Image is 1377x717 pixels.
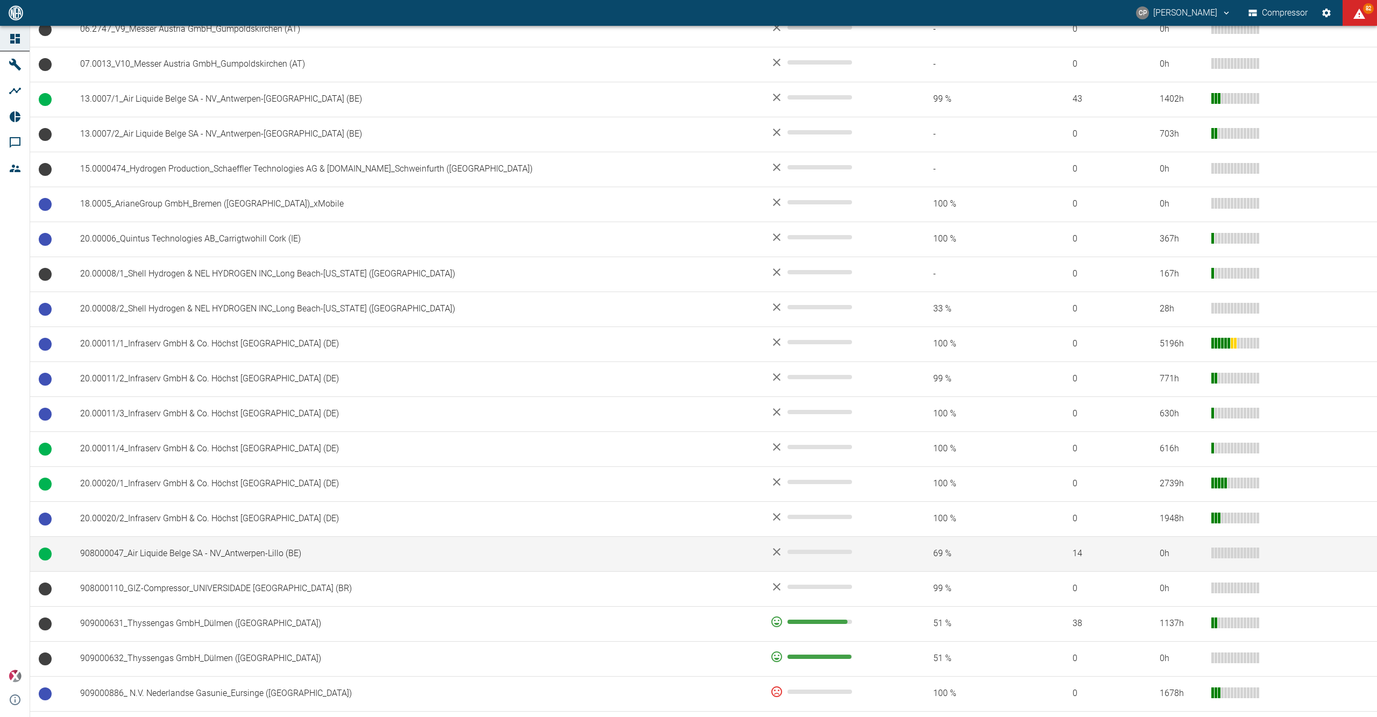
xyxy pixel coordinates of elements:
span: 0 [1055,58,1142,70]
div: No data [770,266,898,279]
span: 51 % [916,652,1038,665]
td: 20.00008/1_Shell Hydrogen & NEL HYDROGEN INC_Long Beach-[US_STATE] ([GEOGRAPHIC_DATA]) [72,257,762,292]
td: 908000110_GIZ-Compressor_UNIVERSIDADE [GEOGRAPHIC_DATA] (BR) [72,571,762,606]
div: 99 % [770,650,898,663]
div: 771 h [1160,373,1203,385]
td: 06.2747_V9_Messer Austria GmbH_Gumpoldskirchen (AT) [72,12,762,47]
img: logo [8,5,24,20]
div: 5196 h [1160,338,1203,350]
span: Betrieb [39,478,52,491]
div: 367 h [1160,233,1203,245]
span: Keine Daten [39,268,52,281]
div: No data [770,580,898,593]
span: - [916,23,1038,36]
span: 0 [1055,373,1142,385]
td: 20.00011/3_Infraserv GmbH & Co. Höchst [GEOGRAPHIC_DATA] (DE) [72,396,762,431]
td: 20.00006_Quintus Technologies AB_Carrigtwohill Cork (IE) [72,222,762,257]
div: No data [770,196,898,209]
img: Xplore Logo [9,670,22,683]
td: 909000632_Thyssengas GmbH_Dülmen ([GEOGRAPHIC_DATA]) [72,641,762,676]
td: 15.0000474_Hydrogen Production_Schaeffler Technologies AG & [DOMAIN_NAME]_Schweinfurth ([GEOGRAPH... [72,152,762,187]
td: 20.00011/1_Infraserv GmbH & Co. Höchst [GEOGRAPHIC_DATA] (DE) [72,326,762,361]
div: No data [770,406,898,418]
span: - [916,58,1038,70]
div: 0 h [1160,198,1203,210]
span: Keine Daten [39,58,52,71]
span: 0 [1055,408,1142,420]
button: christoph.palm@neuman-esser.com [1134,3,1233,23]
div: 0 h [1160,652,1203,665]
td: 20.00008/2_Shell Hydrogen & NEL HYDROGEN INC_Long Beach-[US_STATE] ([GEOGRAPHIC_DATA]) [72,292,762,326]
span: 69 % [916,548,1038,560]
td: 18.0005_ArianeGroup GmbH_Bremen ([GEOGRAPHIC_DATA])_xMobile [72,187,762,222]
td: 20.00020/2_Infraserv GmbH & Co. Höchst [GEOGRAPHIC_DATA] (DE) [72,501,762,536]
div: No data [770,21,898,34]
span: 99 % [916,93,1038,105]
span: Betriebsbereit [39,408,52,421]
span: 0 [1055,583,1142,595]
span: 100 % [916,233,1038,245]
div: No data [770,545,898,558]
div: No data [770,231,898,244]
button: Compressor [1246,3,1310,23]
span: - [916,268,1038,280]
td: 13.0007/1_Air Liquide Belge SA - NV_Antwerpen-[GEOGRAPHIC_DATA] (BE) [72,82,762,117]
span: 0 [1055,338,1142,350]
span: 100 % [916,338,1038,350]
div: 167 h [1160,268,1203,280]
span: 0 [1055,478,1142,490]
div: No data [770,56,898,69]
div: 703 h [1160,128,1203,140]
div: No data [770,126,898,139]
span: 0 [1055,198,1142,210]
td: 908000047_Air Liquide Belge SA - NV_Antwerpen-Lillo (BE) [72,536,762,571]
div: 1137 h [1160,617,1203,630]
div: No data [770,475,898,488]
span: 0 [1055,23,1142,36]
span: 100 % [916,198,1038,210]
span: 0 [1055,652,1142,665]
div: 0 h [1160,163,1203,175]
span: Keine Daten [39,583,52,595]
span: Keine Daten [39,163,52,176]
span: 0 [1055,303,1142,315]
span: 0 [1055,513,1142,525]
div: 0 h [1160,58,1203,70]
span: 0 [1055,163,1142,175]
div: 630 h [1160,408,1203,420]
td: 20.00020/1_Infraserv GmbH & Co. Höchst [GEOGRAPHIC_DATA] (DE) [72,466,762,501]
span: Betrieb [39,548,52,560]
span: Betrieb [39,443,52,456]
td: 20.00011/4_Infraserv GmbH & Co. Höchst [GEOGRAPHIC_DATA] (DE) [72,431,762,466]
span: Betrieb [39,93,52,106]
div: No data [770,161,898,174]
span: Betriebsbereit [39,687,52,700]
div: 1678 h [1160,687,1203,700]
span: 0 [1055,443,1142,455]
span: - [916,128,1038,140]
div: 0 h [1160,583,1203,595]
div: 0 h [1160,23,1203,36]
span: Betriebsbereit [39,652,52,665]
td: 13.0007/2_Air Liquide Belge SA - NV_Antwerpen-[GEOGRAPHIC_DATA] (BE) [72,117,762,152]
span: 0 [1055,233,1142,245]
span: Betriebsbereit [39,338,52,351]
span: 33 % [916,303,1038,315]
span: 99 % [916,583,1038,595]
div: 0 % [770,685,898,698]
span: 82 [1363,3,1374,14]
span: 0 [1055,687,1142,700]
span: 0 [1055,128,1142,140]
div: No data [770,510,898,523]
span: Betriebsbereit [39,373,52,386]
span: 100 % [916,513,1038,525]
div: 28 h [1160,303,1203,315]
td: 20.00011/2_Infraserv GmbH & Co. Höchst [GEOGRAPHIC_DATA] (DE) [72,361,762,396]
div: No data [770,91,898,104]
span: - [916,163,1038,175]
td: 909000886_ N.V. Nederlandse Gasunie_Eursinge ([GEOGRAPHIC_DATA]) [72,676,762,711]
span: Betrieb [39,617,52,630]
span: Betriebsbereit [39,198,52,211]
span: 14 [1055,548,1142,560]
div: No data [770,371,898,384]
